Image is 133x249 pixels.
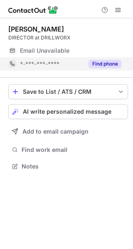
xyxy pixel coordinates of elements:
div: Save to List / ATS / CRM [23,88,113,95]
button: save-profile-one-click [8,84,128,99]
div: [PERSON_NAME] [8,25,64,33]
span: Notes [22,163,125,170]
button: Notes [8,161,128,172]
button: AI write personalized message [8,104,128,119]
div: DIRECTOR at DRILLWORX [8,34,128,41]
img: ContactOut v5.3.10 [8,5,58,15]
span: Add to email campaign [22,128,89,135]
button: Find work email [8,144,128,156]
button: Reveal Button [89,60,121,68]
span: Email Unavailable [20,47,69,54]
span: Find work email [22,146,125,154]
button: Add to email campaign [8,124,128,139]
span: AI write personalized message [23,108,111,115]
